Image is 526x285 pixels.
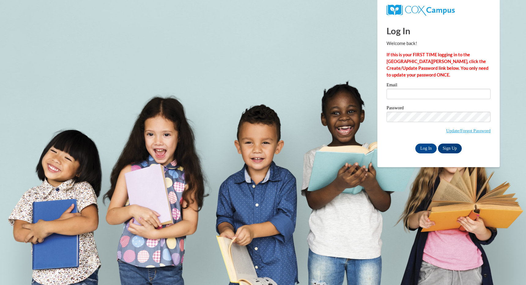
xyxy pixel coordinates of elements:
label: Password [387,106,491,112]
strong: If this is your FIRST TIME logging in to the [GEOGRAPHIC_DATA][PERSON_NAME], click the Create/Upd... [387,52,488,77]
a: Update/Forgot Password [446,128,491,133]
input: Log In [415,144,437,153]
label: Email [387,83,491,89]
h1: Log In [387,24,491,37]
img: COX Campus [387,5,455,16]
p: Welcome back! [387,40,491,47]
a: COX Campus [387,7,455,12]
a: Sign Up [438,144,462,153]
